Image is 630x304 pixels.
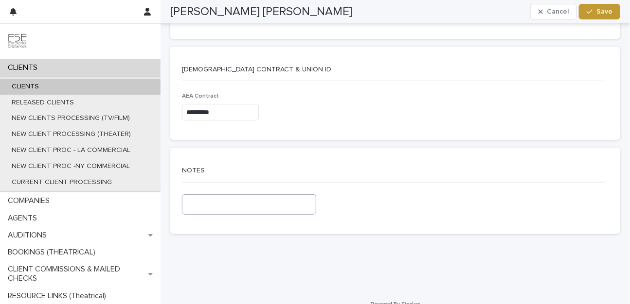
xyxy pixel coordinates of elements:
p: [DEMOGRAPHIC_DATA] CONTRACT & UNION ID [182,65,605,74]
p: CURRENT CLIENT PROCESSING [4,178,120,186]
p: RESOURCE LINKS (Theatrical) [4,291,114,301]
img: 9JgRvJ3ETPGCJDhvPVA5 [8,32,27,51]
p: NEW CLIENT PROCESSING (THEATER) [4,130,139,138]
span: AEA Contract [182,93,219,99]
p: NEW CLIENT PROC -NY COMMERCIAL [4,162,138,170]
h2: [PERSON_NAME] [PERSON_NAME] [170,5,352,19]
p: CLIENTS [4,83,47,91]
p: AGENTS [4,214,45,223]
p: AUDITIONS [4,231,54,240]
p: COMPANIES [4,196,57,205]
button: Save [579,4,620,19]
p: NEW CLIENT PROC - LA COMMERCIAL [4,146,138,154]
p: CLIENTS [4,63,45,72]
p: RELEASED CLIENTS [4,99,82,107]
p: CLIENT COMMISSIONS & MAILED CHECKS [4,265,148,283]
p: NEW CLIENTS PROCESSING (TV/FILM) [4,114,138,122]
p: NOTES [182,166,605,175]
button: Cancel [530,4,577,19]
span: Cancel [547,8,569,15]
span: Save [596,8,612,15]
p: BOOKINGS (THEATRICAL) [4,248,103,257]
